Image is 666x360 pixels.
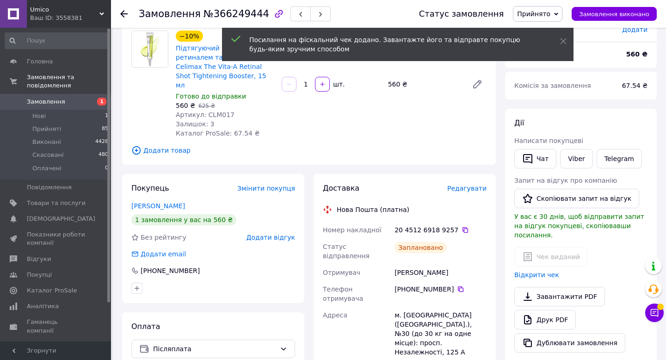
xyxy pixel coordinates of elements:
[32,164,62,173] span: Оплачені
[99,151,108,159] span: 480
[514,118,524,127] span: Дії
[120,9,128,19] div: Повернутися назад
[27,183,72,192] span: Повідомлення
[30,6,99,14] span: Umico
[393,264,488,281] div: [PERSON_NAME]
[579,11,649,18] span: Замовлення виконано
[237,185,295,192] span: Змінити покупця
[514,310,576,329] a: Друк PDF
[626,50,647,58] b: 560 ₴
[323,286,363,302] span: Телефон отримувача
[176,102,195,109] span: 560 ₴
[395,242,447,253] div: Заплановано
[102,125,108,133] span: 85
[447,185,487,192] span: Редагувати
[95,138,108,146] span: 4428
[153,344,276,354] span: Післяплата
[419,9,504,19] div: Статус замовлення
[323,184,359,192] span: Доставка
[597,149,642,168] a: Telegram
[323,269,360,276] span: Отримувач
[203,8,269,19] span: №366249444
[132,31,168,67] img: Підтягуючий крем-бустер з ретиналем та мікроголками Celimax The Vita-A Retinal Shot Tightening Bo...
[27,57,53,66] span: Головна
[131,214,236,225] div: 1 замовлення у вас на 560 ₴
[30,14,111,22] div: Ваш ID: 3558381
[645,304,664,322] button: Чат з покупцем
[323,243,370,260] span: Статус відправлення
[468,75,487,93] a: Редагувати
[517,10,550,18] span: Прийнято
[176,120,215,128] span: Залишок: 3
[5,32,109,49] input: Пошук
[176,31,203,42] div: −10%
[27,318,86,335] span: Гаманець компанії
[27,73,111,90] span: Замовлення та повідомлення
[131,184,169,192] span: Покупець
[105,112,108,120] span: 1
[514,271,559,279] a: Відкрити чек
[198,103,215,109] span: 625 ₴
[395,285,487,294] div: [PHONE_NUMBER]
[622,26,647,33] span: Додати
[139,8,201,19] span: Замовлення
[131,322,160,331] span: Оплата
[176,130,259,137] span: Каталог ProSale: 67.54 ₴
[247,234,295,241] span: Додати відгук
[323,311,347,319] span: Адреса
[514,287,605,306] a: Завантажити PDF
[176,44,272,89] a: Підтягуючий крем-бустер з ретиналем та мікроголками Celimax The Vita-A Retinal Shot Tightening Bo...
[131,145,487,155] span: Додати товар
[514,177,617,184] span: Запит на відгук про компанію
[514,333,625,353] button: Дублювати замовлення
[514,213,644,239] span: У вас є 30 днів, щоб відправити запит на відгук покупцеві, скопіювавши посилання.
[27,199,86,207] span: Товари та послуги
[622,82,647,89] span: 67.54 ₴
[176,111,234,118] span: Артикул: CLM017
[32,112,46,120] span: Нові
[514,82,591,89] span: Комісія за замовлення
[32,151,64,159] span: Скасовані
[331,80,345,89] div: шт.
[323,226,382,234] span: Номер накладної
[27,302,59,310] span: Аналітика
[560,149,592,168] a: Viber
[97,98,106,106] span: 1
[249,35,537,54] div: Посилання на фіскальний чек додано. Завантажте його та відправте покупцю будь-яким зручним способом
[131,202,185,210] a: [PERSON_NAME]
[27,215,95,223] span: [DEMOGRAPHIC_DATA]
[176,93,246,100] span: Готово до відправки
[130,249,187,259] div: Додати email
[27,255,51,263] span: Відгуки
[395,225,487,235] div: 20 4512 6918 9257
[27,286,77,295] span: Каталог ProSale
[27,98,65,106] span: Замовлення
[514,137,583,144] span: Написати покупцеві
[334,205,412,214] div: Нова Пошта (платна)
[32,125,61,133] span: Прийняті
[140,249,187,259] div: Додати email
[141,234,186,241] span: Без рейтингу
[514,189,639,208] button: Скопіювати запит на відгук
[32,138,61,146] span: Виконані
[140,266,201,275] div: [PHONE_NUMBER]
[27,271,52,279] span: Покупці
[105,164,108,173] span: 0
[514,149,556,168] button: Чат
[572,7,657,21] button: Замовлення виконано
[384,78,464,91] div: 560 ₴
[27,230,86,247] span: Показники роботи компанії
